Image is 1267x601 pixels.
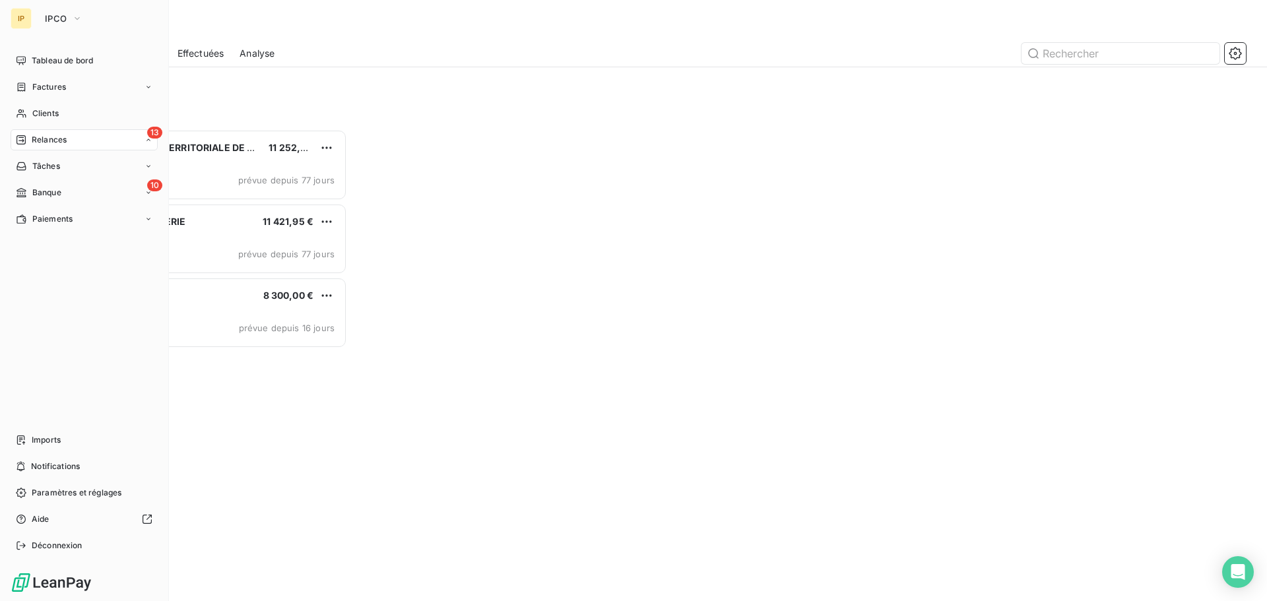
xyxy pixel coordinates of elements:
span: Tâches [32,160,60,172]
span: Clients [32,108,59,119]
input: Rechercher [1022,43,1219,64]
span: 8 300,00 € [263,290,314,301]
span: Déconnexion [32,540,82,552]
span: 11 421,95 € [263,216,313,227]
div: Open Intercom Messenger [1222,556,1254,588]
span: 10 [147,179,162,191]
span: Tableau de bord [32,55,93,67]
span: Imports [32,434,61,446]
span: Banque [32,187,61,199]
span: COLLECTIVITE TERRITORIALE DE GUYANE [93,142,287,153]
span: prévue depuis 77 jours [238,175,335,185]
span: Paiements [32,213,73,225]
a: Aide [11,509,158,530]
span: Analyse [240,47,275,60]
span: prévue depuis 77 jours [238,249,335,259]
span: Effectuées [178,47,224,60]
span: Paramètres et réglages [32,487,121,499]
span: Aide [32,513,49,525]
span: 11 252,00 € [269,142,321,153]
span: IPCO [45,13,67,24]
span: Notifications [31,460,80,472]
img: Logo LeanPay [11,572,92,593]
span: Relances [32,134,67,146]
span: 13 [147,127,162,139]
span: Factures [32,81,66,93]
div: IP [11,8,32,29]
div: grid [63,129,347,601]
span: prévue depuis 16 jours [239,323,335,333]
